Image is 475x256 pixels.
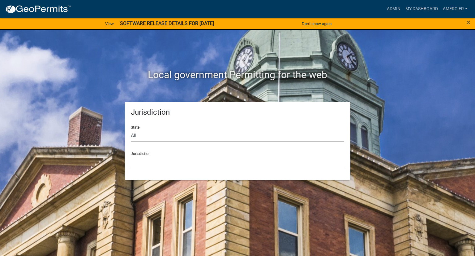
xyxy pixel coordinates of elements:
span: × [466,18,470,27]
a: View [103,19,116,29]
strong: SOFTWARE RELEASE DETAILS FOR [DATE] [120,20,214,26]
button: Close [466,19,470,26]
a: amercier [440,3,470,15]
h5: Jurisdiction [131,108,344,117]
a: My Dashboard [403,3,440,15]
a: Admin [384,3,403,15]
h2: Local government Permitting for the web [66,69,409,81]
button: Don't show again [299,19,334,29]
